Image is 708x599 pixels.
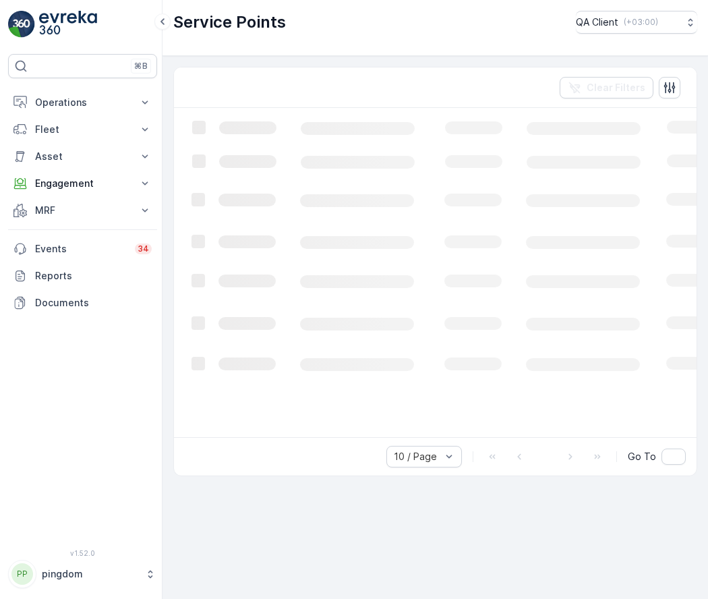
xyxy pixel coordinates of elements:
p: Events [35,242,127,256]
p: QA Client [576,16,618,29]
div: PP [11,563,33,585]
p: ⌘B [134,61,148,72]
p: Engagement [35,177,130,190]
img: logo_light-DOdMpM7g.png [39,11,97,38]
p: Asset [35,150,130,163]
button: MRF [8,197,157,224]
button: QA Client(+03:00) [576,11,697,34]
a: Events34 [8,235,157,262]
button: Fleet [8,116,157,143]
p: ( +03:00 ) [624,17,658,28]
p: Fleet [35,123,130,136]
button: Asset [8,143,157,170]
p: Operations [35,96,130,109]
p: Service Points [173,11,286,33]
p: Reports [35,269,152,283]
button: PPpingdom [8,560,157,588]
p: pingdom [42,567,138,581]
button: Engagement [8,170,157,197]
p: Documents [35,296,152,310]
p: MRF [35,204,130,217]
p: Clear Filters [587,81,645,94]
img: logo [8,11,35,38]
span: v 1.52.0 [8,549,157,557]
a: Reports [8,262,157,289]
button: Operations [8,89,157,116]
button: Clear Filters [560,77,653,98]
p: 34 [138,244,149,254]
a: Documents [8,289,157,316]
span: Go To [628,450,656,463]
